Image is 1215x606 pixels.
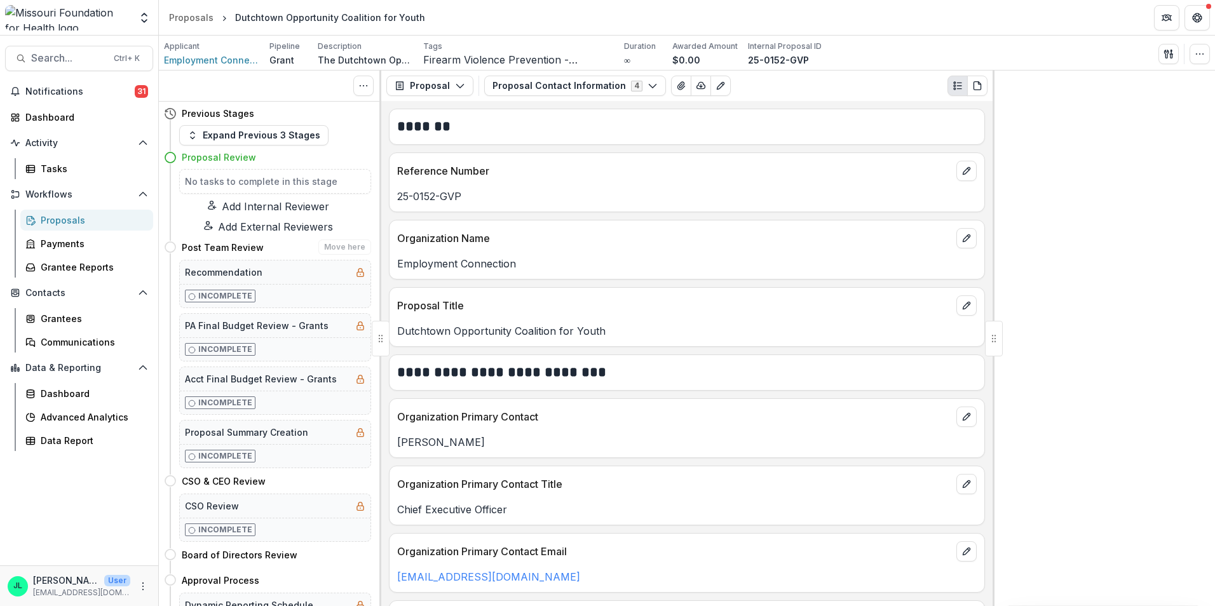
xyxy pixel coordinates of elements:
[25,363,133,374] span: Data & Reporting
[5,46,153,71] button: Search...
[5,81,153,102] button: Notifications31
[5,283,153,303] button: Open Contacts
[20,210,153,231] a: Proposals
[20,407,153,428] a: Advanced Analytics
[41,410,143,424] div: Advanced Analytics
[41,434,143,447] div: Data Report
[185,266,262,279] h5: Recommendation
[41,162,143,175] div: Tasks
[41,387,143,400] div: Dashboard
[20,257,153,278] a: Grantee Reports
[672,53,700,67] p: $0.00
[397,163,946,178] p: Reference Number
[31,52,106,64] span: Search...
[135,85,148,98] span: 31
[198,450,252,462] p: Incomplete
[956,228,977,248] button: edit
[710,76,731,96] button: Edit as form
[5,133,153,153] button: Open Activity
[41,213,143,227] div: Proposals
[1154,5,1179,30] button: Partners
[41,260,143,274] div: Grantee Reports
[164,53,259,67] a: Employment Connection
[397,476,946,492] p: Organization Primary Contact Title
[397,570,580,583] a: [EMAIL_ADDRESS][DOMAIN_NAME]
[25,288,133,299] span: Contacts
[135,579,151,594] button: More
[5,358,153,378] button: Open Data & Reporting
[386,76,473,96] button: Proposal
[5,184,153,205] button: Open Workflows
[164,199,371,214] button: Add Internal Reviewer
[318,41,362,52] p: Description
[397,502,977,517] p: Chief Executive Officer
[269,53,294,67] p: Grant
[182,475,266,488] h4: CSO & CEO Review
[397,544,946,559] p: Organization Primary Contact Email
[20,233,153,254] a: Payments
[397,323,977,339] p: Dutchtown Opportunity Coalition for Youth
[185,426,308,439] h5: Proposal Summary Creation
[748,41,822,52] p: Internal Proposal ID
[624,41,656,52] p: Duration
[748,53,809,67] p: 25-0152-GVP
[41,312,143,325] div: Grantees
[111,51,142,65] div: Ctrl + K
[423,54,614,66] span: Firearm Violence Prevention - Advocates' Network and Capacity Building - Innovation Funding
[318,239,371,255] button: Move here
[397,434,977,450] p: [PERSON_NAME]
[164,41,200,52] p: Applicant
[20,430,153,451] a: Data Report
[353,76,374,96] button: Toggle View Cancelled Tasks
[104,575,130,586] p: User
[956,407,977,427] button: edit
[1184,5,1210,30] button: Get Help
[671,76,691,96] button: View Attached Files
[13,582,22,590] div: Jessi LaRose
[20,383,153,404] a: Dashboard
[164,8,430,27] nav: breadcrumb
[33,574,99,587] p: [PERSON_NAME]
[269,41,300,52] p: Pipeline
[5,5,130,30] img: Missouri Foundation for Health logo
[956,474,977,494] button: edit
[182,548,297,562] h4: Board of Directors Review
[25,138,133,149] span: Activity
[185,499,239,513] h5: CSO Review
[20,158,153,179] a: Tasks
[397,298,946,313] p: Proposal Title
[164,8,219,27] a: Proposals
[185,319,329,332] h5: PA Final Budget Review - Grants
[5,107,153,128] a: Dashboard
[33,587,130,598] p: [EMAIL_ADDRESS][DOMAIN_NAME]
[182,574,259,587] h4: Approval Process
[672,41,738,52] p: Awarded Amount
[198,524,252,535] p: Incomplete
[182,241,264,254] h4: Post Team Review
[20,332,153,353] a: Communications
[135,5,153,30] button: Open entity switcher
[198,290,252,302] p: Incomplete
[947,76,968,96] button: Plaintext view
[164,219,371,234] button: Add External Reviewers
[967,76,988,96] button: PDF view
[318,53,413,67] p: The Dutchtown Opportunity Coalition for Youth (DOCY) is a community violence diversion program th...
[20,308,153,329] a: Grantees
[179,125,329,145] button: Expand Previous 3 Stages
[397,189,977,204] p: 25-0152-GVP
[25,111,143,124] div: Dashboard
[185,372,337,386] h5: Acct Final Budget Review - Grants
[25,189,133,200] span: Workflows
[198,397,252,408] p: Incomplete
[41,237,143,250] div: Payments
[198,344,252,355] p: Incomplete
[41,335,143,349] div: Communications
[423,41,442,52] p: Tags
[235,11,425,24] div: Dutchtown Opportunity Coalition for Youth
[397,409,946,424] p: Organization Primary Contact
[182,151,256,164] h4: Proposal Review
[956,541,977,562] button: edit
[624,53,630,67] p: ∞
[956,295,977,316] button: edit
